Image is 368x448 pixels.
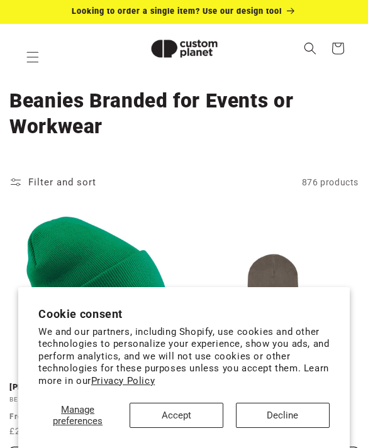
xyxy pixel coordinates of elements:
[130,403,223,428] button: Accept
[302,177,359,187] span: 876 products
[19,43,47,71] summary: Menu
[9,173,96,192] summary: Filter and sort
[38,403,117,428] button: Manage preferences
[38,307,330,320] h2: Cookie consent
[305,388,368,448] iframe: Chat Widget
[53,404,103,427] span: Manage preferences
[9,382,182,392] a: [PERSON_NAME] - Original cuffed beanie
[236,403,330,428] button: Decline
[116,24,252,73] a: Custom Planet
[9,89,359,139] h1: Beanies Branded for Events or Workwear
[140,29,228,68] img: Custom Planet
[28,177,96,188] span: Filter and sort
[296,35,324,62] summary: Search
[38,326,330,388] p: We and our partners, including Shopify, use cookies and other technologies to personalize your ex...
[72,6,282,16] span: Looking to order a single item? Use our design tool
[91,375,155,386] a: Privacy Policy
